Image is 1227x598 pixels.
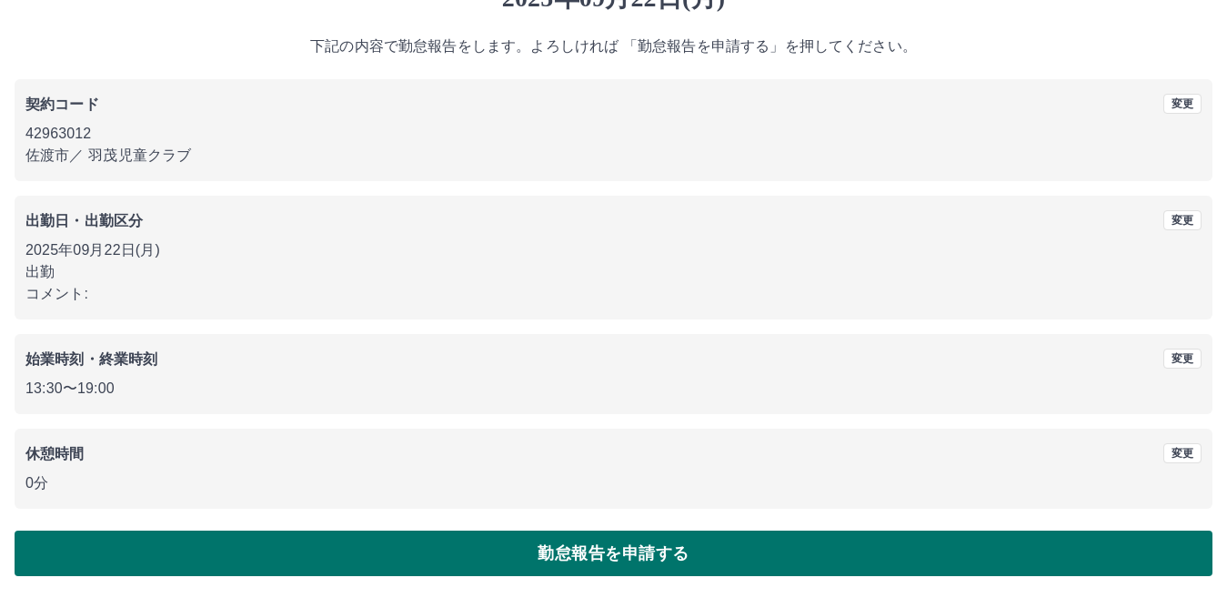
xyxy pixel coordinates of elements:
p: 0分 [25,472,1202,494]
p: 出勤 [25,261,1202,283]
b: 出勤日・出勤区分 [25,213,143,228]
button: 変更 [1163,349,1202,369]
b: 契約コード [25,96,99,112]
b: 始業時刻・終業時刻 [25,351,157,367]
p: コメント: [25,283,1202,305]
button: 勤怠報告を申請する [15,531,1212,576]
p: 佐渡市 ／ 羽茂児童クラブ [25,145,1202,167]
button: 変更 [1163,210,1202,230]
button: 変更 [1163,443,1202,463]
p: 13:30 〜 19:00 [25,378,1202,400]
p: 42963012 [25,123,1202,145]
b: 休憩時間 [25,446,85,461]
p: 2025年09月22日(月) [25,239,1202,261]
p: 下記の内容で勤怠報告をします。よろしければ 「勤怠報告を申請する」を押してください。 [15,35,1212,57]
button: 変更 [1163,94,1202,114]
